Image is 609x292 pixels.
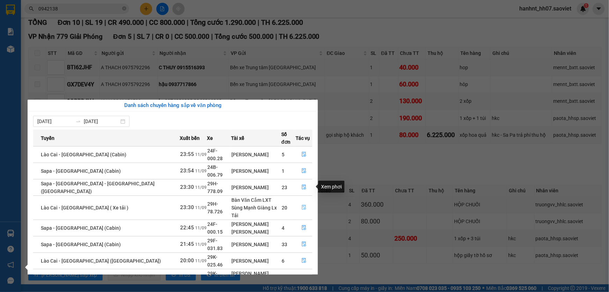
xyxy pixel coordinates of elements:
[231,204,281,219] div: Sùng Mạnh Giàng Lx Tải
[296,134,310,142] span: Tác vụ
[33,101,312,110] div: Danh sách chuyến hàng sắp về văn phòng
[41,205,128,211] span: Lào Cai - [GEOGRAPHIC_DATA] ( Xe tải )
[318,181,344,193] div: Xem phơi
[231,257,281,265] div: [PERSON_NAME]
[207,238,223,251] span: 29F-031.83
[302,258,306,264] span: file-done
[41,242,121,247] span: Sapa - [GEOGRAPHIC_DATA] (Cabin)
[282,225,284,231] span: 4
[282,185,287,190] span: 23
[41,168,121,174] span: Sapa - [GEOGRAPHIC_DATA] (Cabin)
[41,275,121,280] span: Sapa - [GEOGRAPHIC_DATA] (Cabin)
[195,242,207,247] span: 11/09
[195,185,207,190] span: 11/09
[207,221,223,235] span: 24F-000.15
[180,184,194,190] span: 23:30
[195,226,207,230] span: 11/09
[41,181,155,194] span: Sapa - [GEOGRAPHIC_DATA] - [GEOGRAPHIC_DATA] ([GEOGRAPHIC_DATA])
[207,148,223,161] span: 24F-000.28
[296,182,312,193] button: file-done
[180,134,200,142] span: Xuất bến
[195,152,207,157] span: 11/09
[180,151,194,157] span: 23:55
[180,204,194,211] span: 23:30
[75,119,81,124] span: swap-right
[231,270,281,277] div: [PERSON_NAME]
[231,167,281,175] div: [PERSON_NAME]
[180,257,194,264] span: 20:00
[296,255,312,266] button: file-done
[302,225,306,231] span: file-done
[231,241,281,248] div: [PERSON_NAME]
[231,184,281,191] div: [PERSON_NAME]
[41,152,126,157] span: Lào Cai - [GEOGRAPHIC_DATA] (Cabin)
[207,271,223,284] span: 29K-014.26
[302,152,306,157] span: file-done
[180,241,194,247] span: 21:45
[207,134,213,142] span: Xe
[207,164,223,178] span: 24B-006.79
[296,165,312,177] button: file-done
[180,168,194,174] span: 23:54
[296,202,312,213] button: file-done
[207,181,223,194] span: 29H-778.09
[231,151,281,158] div: [PERSON_NAME]
[231,228,281,236] div: [PERSON_NAME]
[231,220,281,228] div: [PERSON_NAME]
[282,152,284,157] span: 5
[41,225,121,231] span: Sapa - [GEOGRAPHIC_DATA] (Cabin)
[302,168,306,174] span: file-done
[231,196,281,204] div: Bàn Văn Cắm LXT
[75,119,81,124] span: to
[302,185,306,190] span: file-done
[282,168,284,174] span: 1
[302,242,306,247] span: file-done
[180,225,194,231] span: 22:45
[282,242,287,247] span: 33
[84,117,119,125] input: Đến ngày
[302,205,306,211] span: file-done
[207,254,223,268] span: 29K-025.46
[41,258,161,264] span: Lào Cai - [GEOGRAPHIC_DATA] ([GEOGRAPHIC_DATA])
[281,130,295,146] span: Số đơn
[296,272,312,283] button: file-done
[195,258,207,263] span: 11/09
[195,205,207,210] span: 11/09
[41,134,54,142] span: Tuyến
[296,149,312,160] button: file-done
[282,205,287,211] span: 20
[37,117,73,125] input: Từ ngày
[195,169,207,173] span: 11/09
[282,258,284,264] span: 6
[296,239,312,250] button: file-done
[231,134,244,142] span: Tài xế
[207,201,223,214] span: 29H-78.726
[282,275,287,280] span: 17
[180,274,194,280] span: 19:15
[296,222,312,234] button: file-done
